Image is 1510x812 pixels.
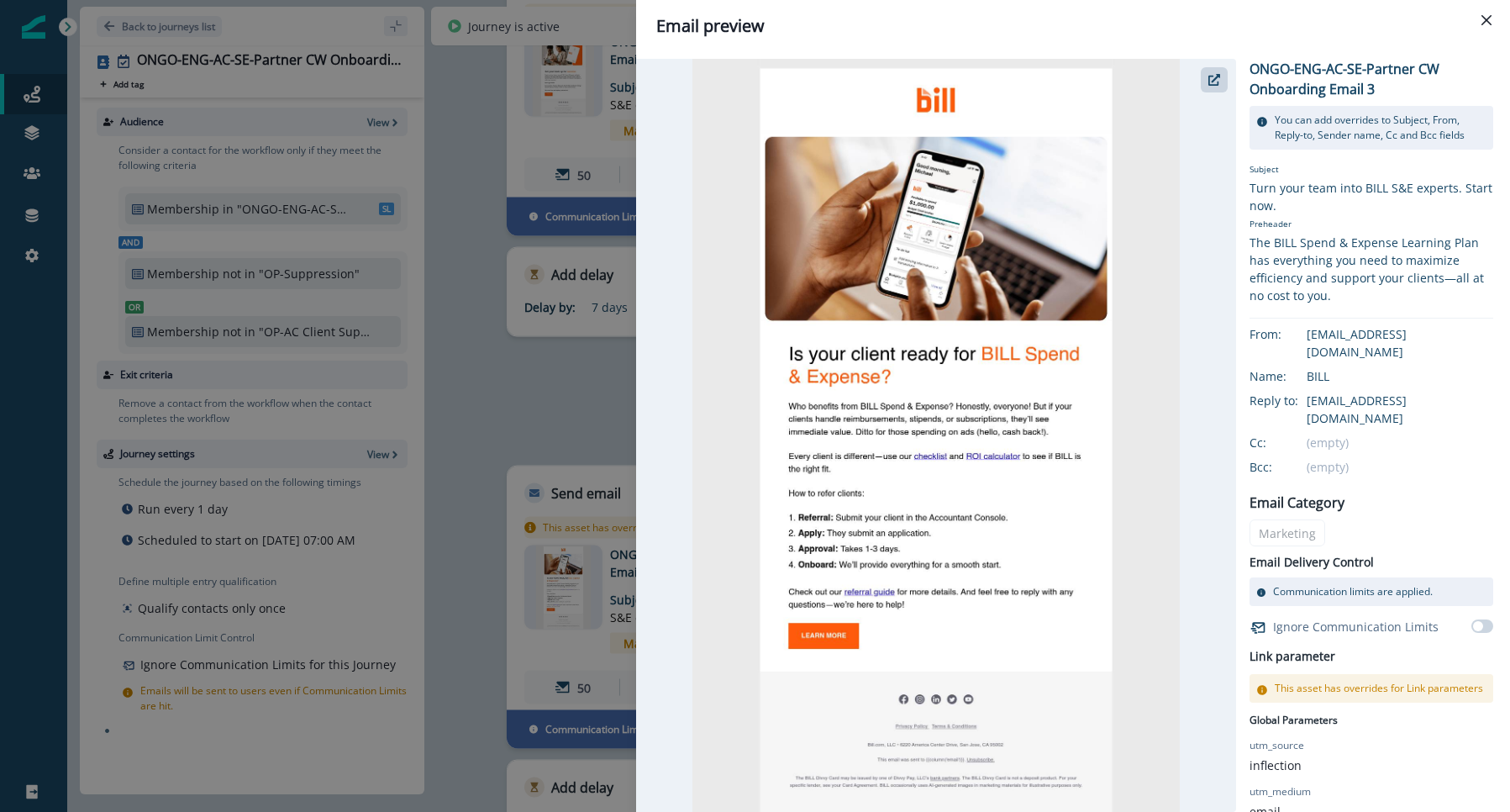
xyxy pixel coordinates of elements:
h2: Link parameter [1250,646,1335,667]
div: (empty) [1307,434,1493,451]
div: BILL [1307,367,1493,385]
div: Reply to: [1250,392,1334,409]
div: Name: [1250,367,1334,385]
div: The BILL Spend & Expense Learning Plan has everything you need to maximize efficiency and support... [1250,234,1493,304]
p: inflection [1250,757,1302,774]
div: Turn your team into BILL S&E experts. Start now. [1250,179,1493,214]
p: ONGO-ENG-AC-SE-Partner CW Onboarding Email 3 [1250,59,1493,99]
img: email asset unavailable [692,59,1180,812]
p: utm_medium [1250,784,1311,799]
p: You can add overrides to Subject, From, Reply-to, Sender name, Cc and Bcc fields [1275,113,1486,143]
div: From: [1250,325,1334,343]
div: [EMAIL_ADDRESS][DOMAIN_NAME] [1307,325,1493,361]
p: utm_source [1250,738,1304,753]
button: Close [1473,7,1500,34]
div: Email preview [656,13,1490,39]
div: [EMAIL_ADDRESS][DOMAIN_NAME] [1307,392,1493,427]
p: Subject [1250,163,1493,179]
p: This asset has overrides for Link parameters [1275,681,1483,696]
div: (empty) [1307,458,1493,476]
p: Global Parameters [1250,709,1338,728]
div: Bcc: [1250,458,1334,476]
p: Preheader [1250,214,1493,234]
div: Cc: [1250,434,1334,451]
